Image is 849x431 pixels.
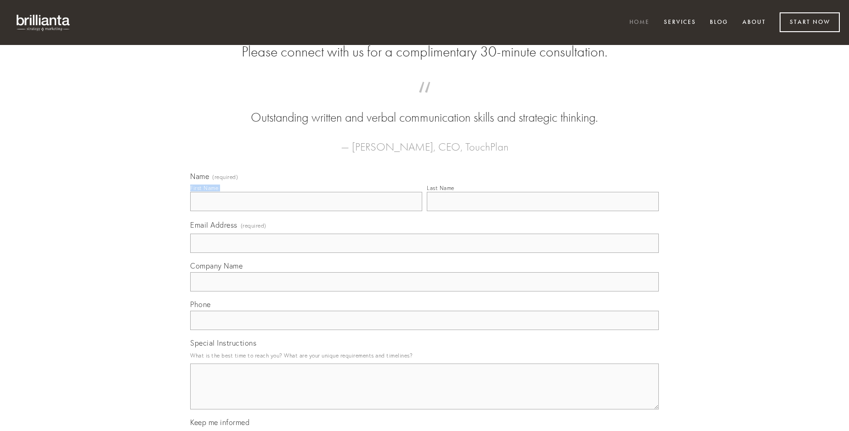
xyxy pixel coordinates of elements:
[190,172,209,181] span: Name
[190,185,218,191] div: First Name
[427,185,454,191] div: Last Name
[205,91,644,127] blockquote: Outstanding written and verbal communication skills and strategic thinking.
[205,91,644,109] span: “
[780,12,840,32] a: Start Now
[190,220,238,229] span: Email Address
[623,15,656,30] a: Home
[9,9,78,36] img: brillianta - research, strategy, marketing
[205,127,644,156] figcaption: — [PERSON_NAME], CEO, TouchPlan
[190,43,659,61] h2: Please connect with us for a complimentary 30-minute consultation.
[212,174,238,180] span: (required)
[190,261,243,270] span: Company Name
[736,15,772,30] a: About
[190,418,249,427] span: Keep me informed
[241,219,266,232] span: (required)
[190,349,659,362] p: What is the best time to reach you? What are your unique requirements and timelines?
[190,338,256,347] span: Special Instructions
[658,15,702,30] a: Services
[190,300,211,309] span: Phone
[704,15,734,30] a: Blog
